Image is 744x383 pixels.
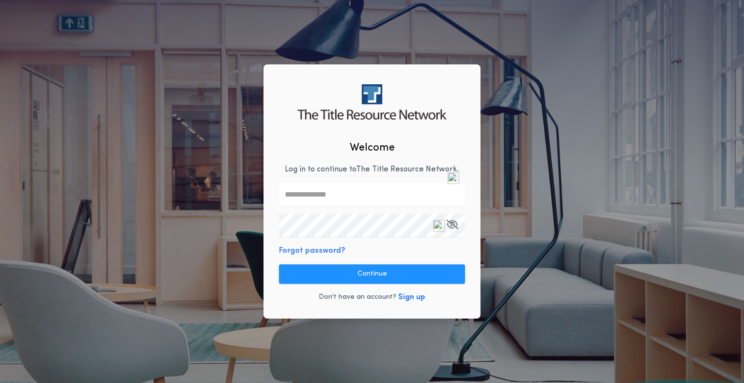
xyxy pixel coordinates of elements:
p: Don't have an account? [319,292,396,302]
h2: Welcome [350,140,395,156]
button: Forgot password? [279,245,345,257]
button: Sign up [398,291,425,303]
img: logo [297,84,446,120]
img: npw-badge-icon-locked.svg [433,220,445,231]
img: npw-badge-icon-locked.svg [448,172,459,184]
button: Continue [279,264,465,284]
p: Log in to continue to The Title Resource Network . [285,164,459,175]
